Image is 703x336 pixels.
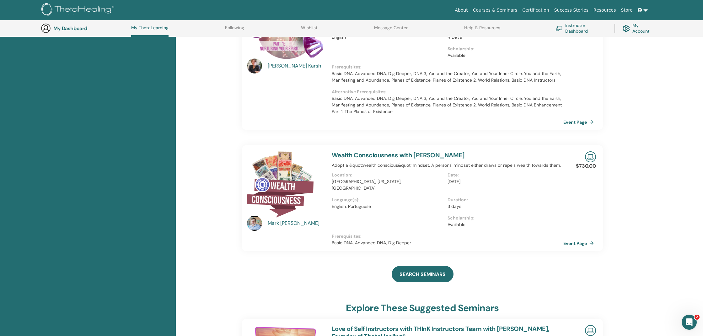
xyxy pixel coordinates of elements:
[623,23,630,34] img: cog.svg
[268,219,326,227] a: Mark [PERSON_NAME]
[585,325,596,336] img: Live Online Seminar
[41,3,116,17] img: logo.png
[452,4,470,16] a: About
[332,240,563,246] p: Basic DNA, Advanced DNA, Dig Deeper
[346,302,499,314] h3: explore these suggested seminars
[448,178,560,185] p: [DATE]
[470,4,520,16] a: Courses & Seminars
[247,151,314,218] img: Wealth Consciousness
[392,266,453,282] a: SEARCH SEMINARS
[332,178,444,192] p: [GEOGRAPHIC_DATA], [US_STATE], [GEOGRAPHIC_DATA]
[464,25,500,35] a: Help & Resources
[332,203,444,210] p: English, Portuguese
[225,25,244,35] a: Following
[448,197,560,203] p: Duration :
[332,151,464,159] a: Wealth Consciousness with [PERSON_NAME]
[448,221,560,228] p: Available
[268,62,326,70] a: [PERSON_NAME] Karsh
[448,215,560,221] p: Scholarship :
[585,151,596,162] img: Live Online Seminar
[591,4,619,16] a: Resources
[448,203,560,210] p: 3 days
[332,233,563,240] p: Prerequisites :
[332,95,563,115] p: Basic DNA, Advanced DNA, Dig Deeper, DNA 3, You and the Creator, You and Your Inner Circle, You a...
[448,46,560,52] p: Scholarship :
[41,23,51,33] img: generic-user-icon.jpg
[576,162,596,170] p: $730.00
[448,52,560,59] p: Available
[682,315,697,330] iframe: Intercom live chat
[695,315,700,320] span: 2
[247,58,262,73] img: default.jpg
[332,70,563,84] p: Basic DNA, Advanced DNA, Dig Deeper, DNA 3, You and the Creator, You and Your Inner Circle, You a...
[53,25,116,31] h3: My Dashboard
[332,162,563,169] p: Adopt a &quot;wealth conscious&quot; mindset. A persons' mindset either draws or repels wealth to...
[563,117,596,127] a: Event Page
[619,4,635,16] a: Store
[374,25,408,35] a: Message Center
[552,4,591,16] a: Success Stories
[520,4,551,16] a: Certification
[332,64,563,70] p: Prerequisites :
[623,21,656,35] a: My Account
[332,34,444,41] p: English
[448,172,560,178] p: Date :
[555,26,563,31] img: chalkboard-teacher.svg
[247,216,262,231] img: default.jpg
[448,34,560,41] p: 4 Days
[332,172,444,178] p: Location :
[332,89,563,95] p: Alternative Prerequisites :
[400,271,446,278] span: SEARCH SEMINARS
[563,239,596,248] a: Event Page
[301,25,318,35] a: Wishlist
[555,21,607,35] a: Instructor Dashboard
[332,197,444,203] p: Language(s) :
[131,25,169,37] a: My ThetaLearning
